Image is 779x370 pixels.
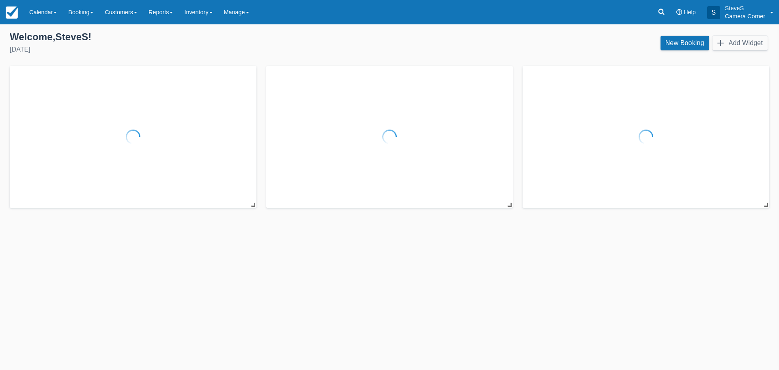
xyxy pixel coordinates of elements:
div: Welcome , SteveS ! [10,31,383,43]
div: [DATE] [10,45,383,54]
img: checkfront-main-nav-mini-logo.png [6,6,18,19]
button: Add Widget [712,36,768,50]
p: SteveS [725,4,765,12]
div: S [707,6,720,19]
span: Help [684,9,696,15]
i: Help [676,9,682,15]
p: Camera Corner [725,12,765,20]
a: New Booking [661,36,709,50]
